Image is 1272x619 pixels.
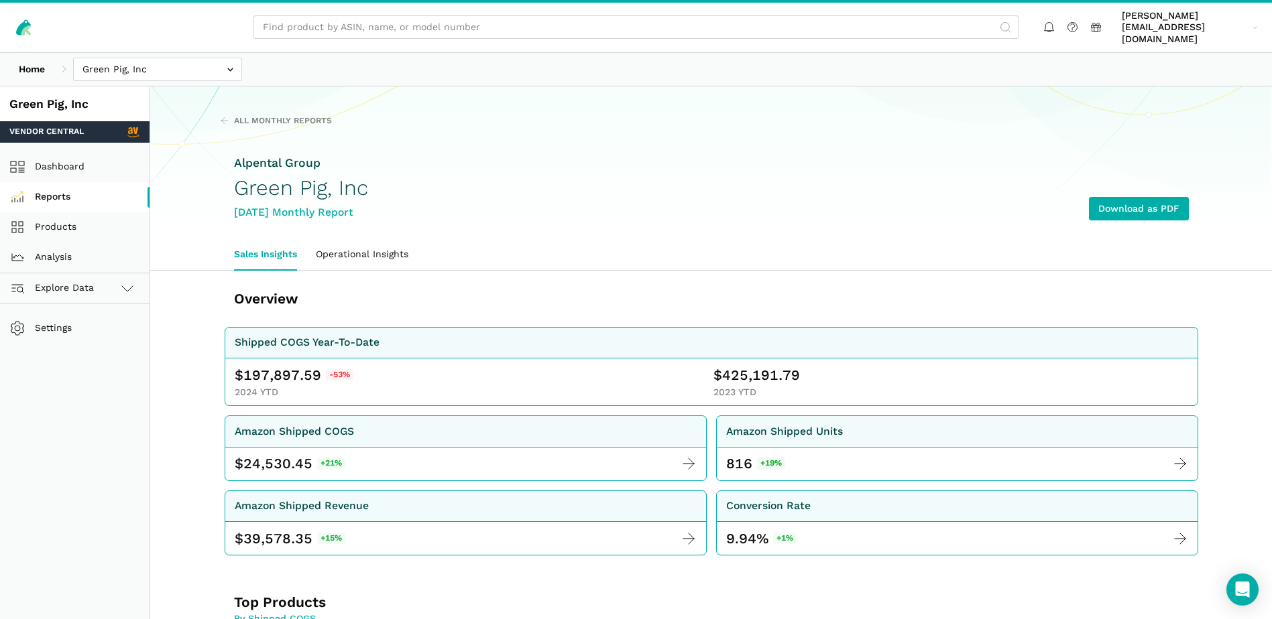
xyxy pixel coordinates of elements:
a: All Monthly Reports [220,115,332,127]
span: $ [235,529,243,548]
div: Amazon Shipped COGS [235,423,354,440]
span: +1% [773,533,797,545]
div: Green Pig, Inc [9,96,140,113]
span: 197,897.59 [243,366,321,385]
span: Explore Data [14,280,94,296]
div: Amazon Shipped Units [726,423,843,440]
div: Conversion Rate [726,498,811,514]
div: Alpental Group [234,155,368,171]
span: +21% [317,458,346,470]
span: -53% [326,369,354,381]
a: Amazon Shipped COGS $ 24,530.45 +21% [225,415,707,481]
h3: Overview [234,289,626,308]
span: Vendor Central [9,126,84,138]
div: 2024 YTD [235,387,709,399]
a: Download as PDF [1089,197,1189,220]
h1: Green Pig, Inc [234,176,368,200]
input: Green Pig, Inc [73,58,242,81]
a: Amazon Shipped Revenue $ 39,578.35 +15% [225,490,707,556]
div: 2023 YTD [713,387,1188,399]
span: $ [235,454,243,473]
span: 425,191.79 [722,366,800,385]
div: 9.94% [726,529,797,548]
span: [PERSON_NAME][EMAIL_ADDRESS][DOMAIN_NAME] [1122,10,1248,46]
span: $ [713,366,722,385]
span: +15% [317,533,346,545]
div: Open Intercom Messenger [1226,573,1259,606]
a: Conversion Rate 9.94%+1% [716,490,1198,556]
div: 816 [726,454,752,473]
h3: Top Products [234,593,626,612]
input: Find product by ASIN, name, or model number [253,15,1019,39]
span: +19% [757,458,786,470]
a: Amazon Shipped Units 816 +19% [716,415,1198,481]
a: Home [9,58,54,81]
span: $ [235,366,243,385]
a: [PERSON_NAME][EMAIL_ADDRESS][DOMAIN_NAME] [1117,7,1263,48]
a: Sales Insights [225,239,306,270]
span: All Monthly Reports [234,115,332,127]
div: Amazon Shipped Revenue [235,498,369,514]
div: Shipped COGS Year-To-Date [235,334,380,351]
span: 24,530.45 [243,454,312,473]
a: Operational Insights [306,239,418,270]
div: [DATE] Monthly Report [234,204,368,221]
span: 39,578.35 [243,529,312,548]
